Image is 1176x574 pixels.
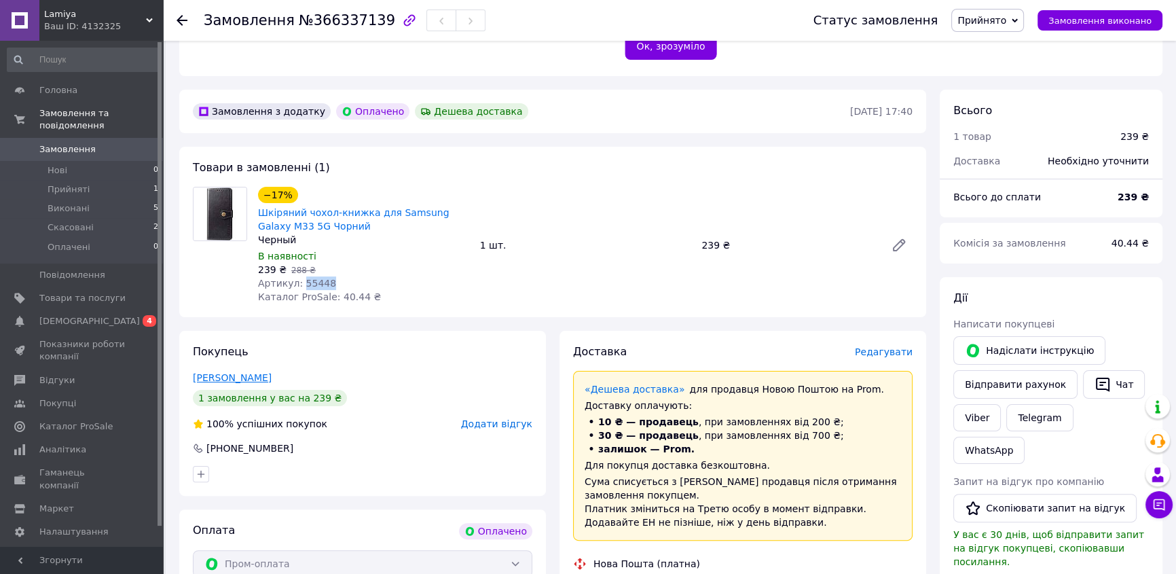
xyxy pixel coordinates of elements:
div: Ваш ID: 4132325 [44,20,163,33]
span: Головна [39,84,77,96]
div: −17% [258,187,298,203]
div: Оплачено [336,103,409,120]
span: залишок — Prom. [598,444,695,454]
button: Чат [1083,370,1145,399]
span: Артикул: 55448 [258,278,336,289]
img: Шкіряний чохол-книжка для Samsung Galaxy M33 5G Чорний [194,187,246,240]
span: Налаштування [39,526,109,538]
span: Запит на відгук про компанію [953,476,1104,487]
span: [DEMOGRAPHIC_DATA] [39,315,140,327]
div: Черный [258,233,469,247]
span: Каталог ProSale [39,420,113,433]
span: Покупець [193,345,249,358]
button: Замовлення виконано [1037,10,1162,31]
time: [DATE] 17:40 [850,106,913,117]
span: 30 ₴ — продавець [598,430,699,441]
span: 100% [206,418,234,429]
span: Відгуки [39,374,75,387]
span: 4 [143,315,156,327]
span: Гаманець компанії [39,467,126,491]
span: Замовлення [204,12,295,29]
a: [PERSON_NAME] [193,372,272,383]
span: Замовлення виконано [1048,16,1152,26]
button: Надіслати інструкцію [953,336,1105,365]
span: Оплачені [48,241,90,253]
div: Замовлення з додатку [193,103,331,120]
span: 2 [153,221,158,234]
div: для продавця Новою Поштою на Prom. [585,382,901,396]
input: Пошук [7,48,160,72]
span: Повідомлення [39,269,105,281]
span: Додати відгук [461,418,532,429]
a: «Дешева доставка» [585,384,684,395]
span: №366337139 [299,12,395,29]
li: , при замовленнях від 700 ₴; [585,429,901,442]
span: Всього [953,104,992,117]
span: Доставка [573,345,627,358]
div: Необхідно уточнити [1040,146,1157,176]
span: Редагувати [855,346,913,357]
span: Замовлення та повідомлення [39,107,163,132]
div: Сума списується з [PERSON_NAME] продавця після отримання замовлення покупцем. Платник зміниться н... [585,475,901,529]
a: Шкіряний чохол-книжка для Samsung Galaxy M33 5G Чорний [258,207,449,232]
div: 1 замовлення у вас на 239 ₴ [193,390,347,406]
a: Viber [953,404,1001,431]
span: Lamiya [44,8,146,20]
a: Telegram [1006,404,1073,431]
b: 239 ₴ [1118,192,1149,202]
span: Скасовані [48,221,94,234]
button: Чат з покупцем [1145,491,1173,518]
div: 1 шт. [475,236,697,255]
span: 10 ₴ — продавець [598,416,699,427]
div: Дешева доставка [415,103,528,120]
div: 239 ₴ [1120,130,1149,143]
div: Для покупця доставка безкоштовна. [585,459,901,472]
div: Оплачено [459,523,532,539]
button: Ок, зрозуміло [625,33,717,60]
span: Написати покупцеві [953,319,1054,329]
span: Аналітика [39,444,86,456]
span: 1 [153,183,158,196]
div: Доставку оплачують: [585,399,901,412]
span: Покупці [39,397,76,410]
span: У вас є 30 днів, щоб відправити запит на відгук покупцеві, скопіювавши посилання. [953,529,1144,567]
span: 288 ₴ [291,266,316,275]
span: Дії [953,291,968,304]
span: 40.44 ₴ [1111,238,1149,249]
span: Замовлення [39,143,96,156]
button: Скопіювати запит на відгук [953,494,1137,522]
span: Товари в замовленні (1) [193,161,330,174]
li: , при замовленнях від 200 ₴; [585,415,901,429]
span: Товари та послуги [39,292,126,304]
span: Виконані [48,202,90,215]
span: Комісія за замовлення [953,238,1066,249]
div: Повернутися назад [177,14,187,27]
span: В наявності [258,251,316,262]
span: 5 [153,202,158,215]
div: Статус замовлення [813,14,938,27]
button: Відправити рахунок [953,370,1078,399]
span: Маркет [39,503,74,515]
span: Доставка [953,156,1000,166]
div: 239 ₴ [696,236,880,255]
span: Нові [48,164,67,177]
span: 1 товар [953,131,991,142]
span: 0 [153,241,158,253]
span: Всього до сплати [953,192,1041,202]
a: Редагувати [885,232,913,259]
span: 0 [153,164,158,177]
span: Оплата [193,524,235,537]
div: Нова Пошта (платна) [590,557,703,571]
a: WhatsApp [953,437,1025,464]
div: успішних покупок [193,417,327,431]
span: 239 ₴ [258,264,287,275]
span: Каталог ProSale: 40.44 ₴ [258,291,381,302]
div: [PHONE_NUMBER] [205,442,295,455]
span: Прийнято [957,15,1006,26]
span: Прийняті [48,183,90,196]
span: Показники роботи компанії [39,338,126,363]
